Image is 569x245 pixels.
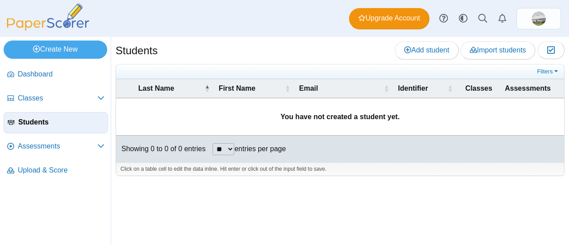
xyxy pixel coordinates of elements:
[461,84,496,93] span: Classes
[18,165,104,175] span: Upload & Score
[4,88,108,109] a: Classes
[18,93,97,103] span: Classes
[535,67,562,76] a: Filters
[358,13,420,23] span: Upgrade Account
[384,84,389,93] span: Email : Activate to sort
[4,160,108,181] a: Upload & Score
[349,8,429,29] a: Upgrade Account
[4,136,108,157] a: Assessments
[116,162,564,176] div: Click on a table cell to edit the data inline. Hit enter or click out of the input field to save.
[280,113,400,120] b: You have not created a student yet.
[461,41,535,59] a: Import students
[447,84,453,93] span: Identifier : Activate to sort
[219,84,283,93] span: First Name
[138,84,203,93] span: Last Name
[532,12,546,26] img: ps.f56ejnbmF1pIqbSG
[517,8,561,29] a: ps.f56ejnbmF1pIqbSG
[18,117,104,127] span: Students
[285,84,290,93] span: First Name : Activate to sort
[505,84,551,93] span: Assessments
[234,145,286,153] label: entries per page
[395,41,458,59] a: Add student
[116,43,158,58] h1: Students
[4,40,107,58] a: Create New
[493,9,512,28] a: Alerts
[4,4,92,31] img: PaperScorer
[116,136,205,162] div: Showing 0 to 0 of 0 entries
[4,64,108,85] a: Dashboard
[4,24,92,32] a: PaperScorer
[532,12,546,26] span: María Luisa Carbajo Mejías
[18,141,97,151] span: Assessments
[299,84,382,93] span: Email
[4,112,108,133] a: Students
[204,84,210,93] span: Last Name : Activate to invert sorting
[398,84,445,93] span: Identifier
[470,46,526,54] span: Import students
[404,46,449,54] span: Add student
[18,69,104,79] span: Dashboard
